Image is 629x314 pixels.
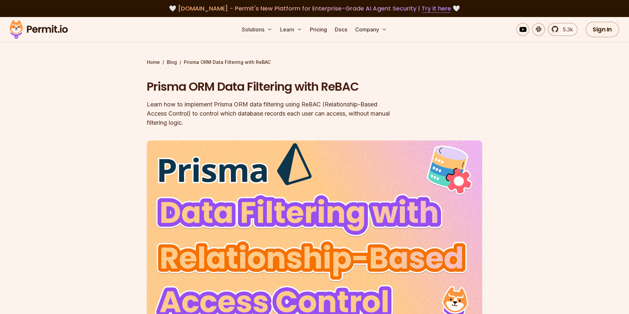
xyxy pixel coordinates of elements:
a: Home [147,59,160,65]
a: Docs [332,23,350,36]
h1: Prisma ORM Data Filtering with ReBAC [147,79,398,95]
button: Solutions [239,23,275,36]
button: Company [353,23,390,36]
a: Sign In [585,22,619,37]
span: 5.3k [559,26,573,33]
img: Permit logo [7,18,71,41]
div: / / [147,59,482,65]
span: [DOMAIN_NAME] - Permit's New Platform for Enterprise-Grade AI Agent Security | [178,4,451,12]
a: Try it here [422,4,451,13]
a: Pricing [307,23,330,36]
div: 🤍 🤍 [16,4,613,13]
button: Learn [277,23,305,36]
a: Blog [167,59,177,65]
a: 5.3k [548,23,578,36]
div: Learn how to implement Prisma ORM data filtering using ReBAC (Relationship-Based Access Control) ... [147,100,398,127]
